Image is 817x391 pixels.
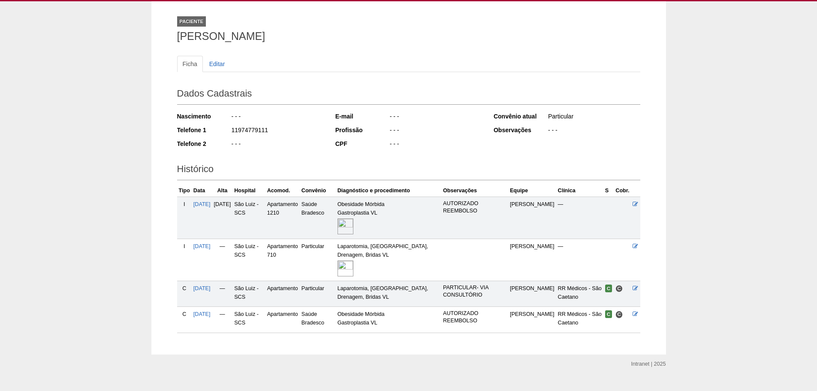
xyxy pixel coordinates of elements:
th: Hospital [232,185,265,197]
div: I [179,242,190,251]
div: CPF [335,139,389,148]
p: AUTORIZADO REEMBOLSO [443,200,506,215]
a: [DATE] [193,285,211,291]
td: São Luiz - SCS [232,281,265,306]
th: Diagnóstico e procedimento [336,185,441,197]
p: AUTORIZADO REEMBOLSO [443,310,506,324]
td: [PERSON_NAME] [508,281,556,306]
td: [PERSON_NAME] [508,197,556,239]
td: Saúde Bradesco [300,197,336,239]
td: Laparotomia, [GEOGRAPHIC_DATA], Drenagem, Bridas VL [336,239,441,281]
th: Convênio [300,185,336,197]
td: — [212,281,233,306]
th: Observações [441,185,508,197]
td: Apartamento [265,307,300,333]
td: São Luiz - SCS [232,239,265,281]
td: São Luiz - SCS [232,307,265,333]
div: - - - [547,126,640,136]
h2: Dados Cadastrais [177,85,640,105]
h2: Histórico [177,161,640,180]
td: São Luiz - SCS [232,197,265,239]
div: - - - [231,112,324,123]
th: Data [192,185,212,197]
td: Saúde Bradesco [300,307,336,333]
div: C [179,284,190,293]
th: Tipo [177,185,192,197]
a: Ficha [177,56,203,72]
th: Acomod. [265,185,300,197]
div: Telefone 2 [177,139,231,148]
div: Convênio atual [494,112,547,121]
th: Alta [212,185,233,197]
th: Equipe [508,185,556,197]
div: E-mail [335,112,389,121]
td: [PERSON_NAME] [508,239,556,281]
span: Confirmada [605,285,612,292]
span: Consultório [615,311,623,318]
td: Particular [300,239,336,281]
div: Nascimento [177,112,231,121]
div: Telefone 1 [177,126,231,134]
td: [PERSON_NAME] [508,307,556,333]
div: Observações [494,126,547,134]
th: Cobr. [614,185,631,197]
td: Apartamento 710 [265,239,300,281]
td: — [556,197,603,239]
td: Obesidade Mórbida Gastroplastia VL [336,307,441,333]
span: Consultório [615,285,623,292]
td: RR Médicos - São Caetano [556,281,603,306]
td: Apartamento [265,281,300,306]
th: Clínica [556,185,603,197]
td: Apartamento 1210 [265,197,300,239]
a: [DATE] [193,311,211,317]
a: Editar [204,56,231,72]
td: — [212,307,233,333]
span: Confirmada [605,310,612,318]
div: C [179,310,190,318]
div: Particular [547,112,640,123]
div: - - - [389,112,482,123]
td: RR Médicos - São Caetano [556,307,603,333]
td: Obesidade Mórbida Gastroplastia VL [336,197,441,239]
div: 11974779111 [231,126,324,136]
p: PARTICULAR- VIA CONSULTÓRIO [443,284,506,299]
td: Particular [300,281,336,306]
div: Intranet | 2025 [631,360,666,368]
td: — [556,239,603,281]
div: - - - [389,126,482,136]
div: - - - [231,139,324,150]
div: Paciente [177,16,206,27]
a: [DATE] [193,201,211,207]
h1: [PERSON_NAME] [177,31,640,42]
td: Laparotomia, [GEOGRAPHIC_DATA], Drenagem, Bridas VL [336,281,441,306]
th: S [603,185,614,197]
div: - - - [389,139,482,150]
a: [DATE] [193,243,211,249]
span: [DATE] [214,201,231,207]
div: Profissão [335,126,389,134]
td: — [212,239,233,281]
div: I [179,200,190,209]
